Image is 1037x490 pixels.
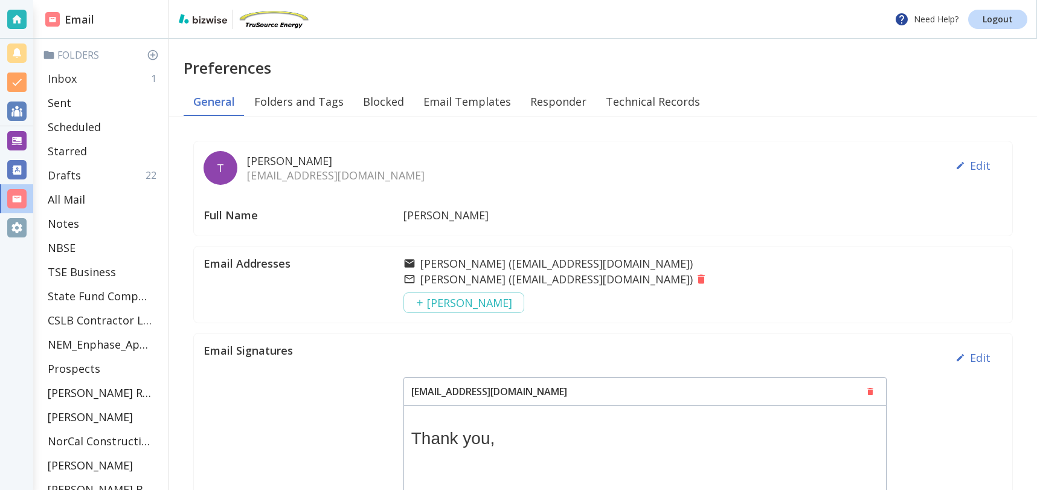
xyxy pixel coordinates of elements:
p: [PERSON_NAME] [48,458,133,472]
button: Responder [521,87,596,116]
div: Prospects [43,356,164,381]
p: NEM_Enphase_Applications [48,337,152,352]
div: All Mail [43,187,164,211]
p: Notes [48,216,79,231]
p: NorCal Construction [48,434,152,448]
p: 22 [146,169,161,182]
div: State Fund Compensation [43,284,164,308]
a: Logout [968,10,1027,29]
p: Email Signatures [204,343,403,358]
button: Blocked [353,87,414,116]
p: [PERSON_NAME] [403,204,489,226]
div: [PERSON_NAME] [43,453,164,477]
p: Starred [48,144,87,158]
div: Starred [43,139,164,163]
p: Prospects [48,361,100,376]
button: Folders and Tags [245,87,353,116]
h2: Email [45,11,94,28]
img: bizwise [179,14,227,24]
div: Scheduled [43,115,164,139]
div: CSLB Contractor License [43,308,164,332]
div: TSE Business [43,260,164,284]
p: [EMAIL_ADDRESS][DOMAIN_NAME] [404,378,574,405]
p: [PERSON_NAME] ( [EMAIL_ADDRESS][DOMAIN_NAME] ) [420,256,693,271]
p: Inbox [48,71,77,86]
button: Edit [951,151,995,180]
p: Drafts [48,168,81,182]
p: Scheduled [48,120,101,134]
p: [PERSON_NAME] ( [EMAIL_ADDRESS][DOMAIN_NAME] ) [420,272,693,286]
p: TSE Business [48,265,116,279]
div: Sent [43,91,164,115]
p: Logout [983,15,1013,24]
img: TruSource Energy, Inc. [237,10,310,29]
div: Drafts22 [43,163,164,187]
div: [PERSON_NAME] [43,405,164,429]
img: DashboardSidebarEmail.svg [45,12,60,27]
p: State Fund Compensation [48,289,152,303]
div: NBSE [43,236,164,260]
button: General [184,87,245,116]
button: Edit [951,343,995,372]
p: All Mail [48,192,85,207]
p: CSLB Contractor License [48,313,152,327]
p: Email Addresses [204,256,403,271]
p: Sent [48,95,71,110]
p: Folders [43,48,164,62]
div: Notes [43,211,164,236]
h2: Preferences [184,58,1037,77]
p: Edit [970,350,990,365]
div: [PERSON_NAME] Residence [43,381,164,405]
div: Inbox1 [43,66,164,91]
button: Technical Records [596,87,710,116]
button: Email Templates [414,87,521,116]
p: [PERSON_NAME] [48,410,133,424]
div: NEM_Enphase_Applications [43,332,164,356]
p: [PERSON_NAME] [247,153,425,168]
p: NBSE [48,240,75,255]
p: [PERSON_NAME] Residence [48,385,152,400]
p: Full Name [204,204,403,226]
button: [PERSON_NAME] [403,292,524,313]
p: [EMAIL_ADDRESS][DOMAIN_NAME] [247,168,425,182]
div: NorCal Construction [43,429,164,453]
p: T [217,161,224,175]
p: Edit [970,158,990,173]
p: 1 [151,72,161,85]
p: Need Help? [894,12,958,27]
